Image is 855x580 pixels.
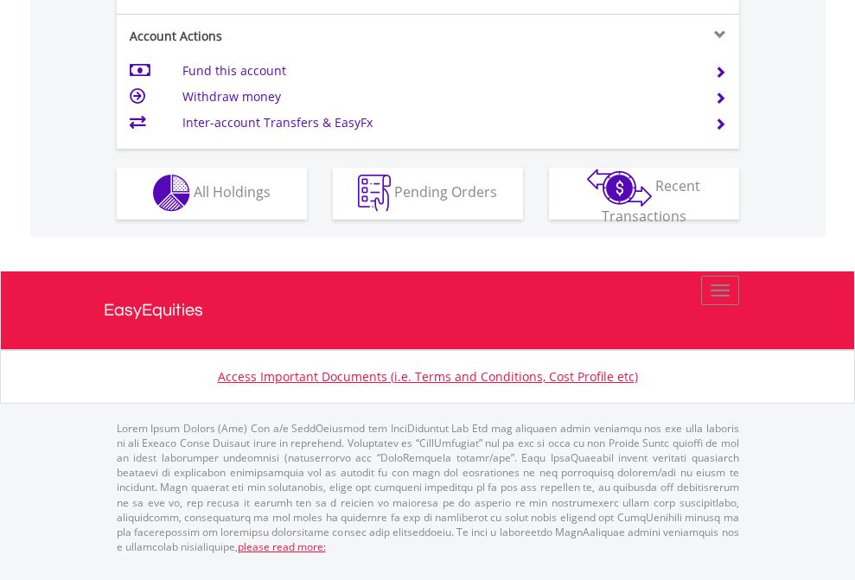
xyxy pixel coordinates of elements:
[194,182,271,201] span: All Holdings
[333,168,523,220] button: Pending Orders
[182,58,693,84] td: Fund this account
[117,28,428,45] div: Account Actions
[218,368,638,385] a: Access Important Documents (i.e. Terms and Conditions, Cost Profile etc)
[117,421,739,554] p: Lorem Ipsum Dolors (Ame) Con a/e SeddOeiusmod tem InciDiduntut Lab Etd mag aliquaen admin veniamq...
[602,176,701,226] span: Recent Transactions
[104,271,752,349] a: EasyEquities
[358,175,391,212] img: pending_instructions-wht.png
[182,110,693,136] td: Inter-account Transfers & EasyFx
[238,539,326,554] a: please read more:
[587,169,652,207] img: transactions-zar-wht.png
[182,84,693,110] td: Withdraw money
[549,168,739,220] button: Recent Transactions
[153,175,190,212] img: holdings-wht.png
[117,168,307,220] button: All Holdings
[394,182,497,201] span: Pending Orders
